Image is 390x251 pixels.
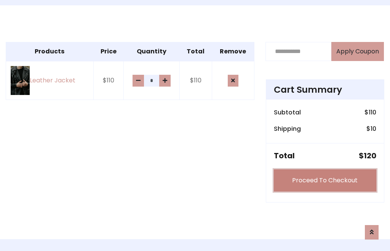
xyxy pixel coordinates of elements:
[11,66,89,95] a: Leather Jacket
[364,109,376,116] h6: $
[369,108,376,117] span: 110
[371,124,376,133] span: 10
[180,42,212,61] th: Total
[366,125,376,132] h6: $
[274,109,301,116] h6: Subtotal
[274,151,295,160] h5: Total
[123,42,179,61] th: Quantity
[274,84,376,95] h4: Cart Summary
[212,42,254,61] th: Remove
[274,125,301,132] h6: Shipping
[93,42,123,61] th: Price
[6,42,94,61] th: Products
[274,169,376,191] a: Proceed To Checkout
[359,151,376,160] h5: $
[331,42,384,61] button: Apply Coupon
[93,61,123,100] td: $110
[180,61,212,100] td: $110
[364,150,376,161] span: 120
